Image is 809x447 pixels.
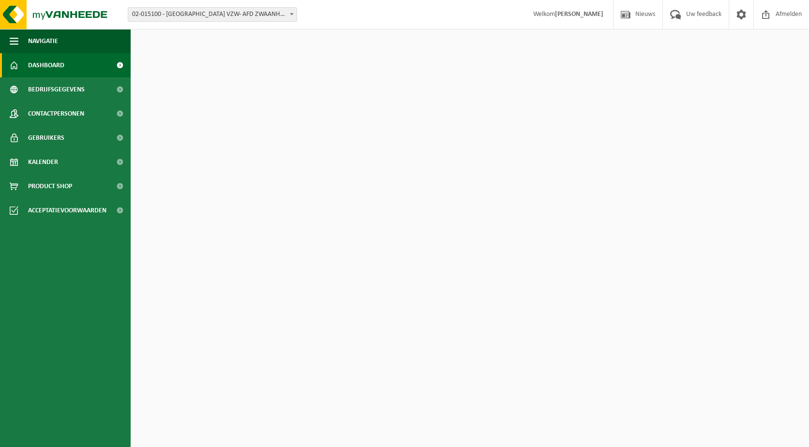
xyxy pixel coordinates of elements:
[28,29,58,53] span: Navigatie
[28,102,84,126] span: Contactpersonen
[28,174,72,198] span: Product Shop
[128,7,297,22] span: 02-015100 - WESTLANDIA VZW- AFD ZWAANHOFWE - IEPER
[28,77,85,102] span: Bedrijfsgegevens
[28,150,58,174] span: Kalender
[128,8,297,21] span: 02-015100 - WESTLANDIA VZW- AFD ZWAANHOFWE - IEPER
[555,11,603,18] strong: [PERSON_NAME]
[28,126,64,150] span: Gebruikers
[28,53,64,77] span: Dashboard
[28,198,106,223] span: Acceptatievoorwaarden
